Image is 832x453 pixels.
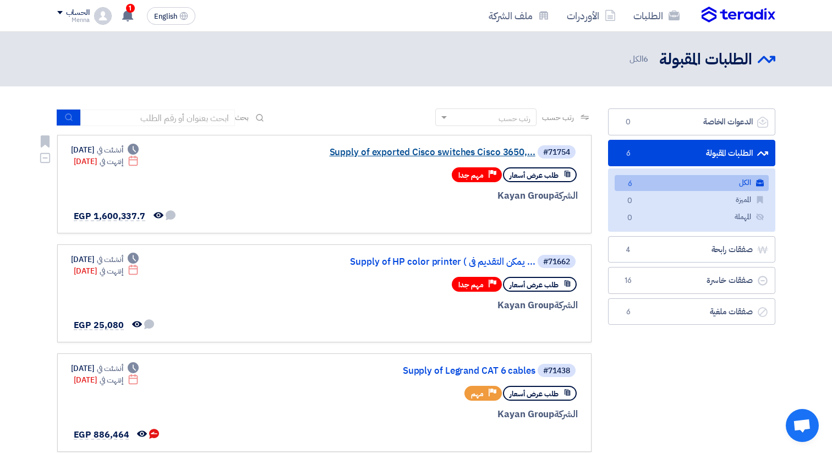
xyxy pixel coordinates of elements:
[554,407,578,421] span: الشركة
[543,149,570,156] div: #71754
[74,374,139,386] div: [DATE]
[71,254,139,265] div: [DATE]
[313,298,578,313] div: Kayan Group
[510,280,559,290] span: طلب عرض أسعار
[74,428,129,441] span: EGP 886,464
[74,319,124,332] span: EGP 25,080
[615,175,769,191] a: الكل
[315,366,535,376] a: Supply of Legrand CAT 6 cables
[97,363,123,374] span: أنشئت في
[499,113,530,124] div: رتب حسب
[630,53,650,66] span: الكل
[147,7,195,25] button: English
[615,192,769,208] a: المميزة
[57,17,90,23] div: Menna
[126,4,135,13] span: 1
[315,148,535,157] a: Supply of exported Cisco switches Cisco 3650,...
[623,212,637,224] span: 0
[100,156,123,167] span: إنتهت في
[71,144,139,156] div: [DATE]
[622,307,635,318] span: 6
[471,389,484,399] span: مهم
[74,156,139,167] div: [DATE]
[66,8,90,18] div: الحساب
[100,265,123,277] span: إنتهت في
[608,298,775,325] a: صفقات ملغية6
[458,280,484,290] span: مهم جدا
[81,110,235,126] input: ابحث بعنوان أو رقم الطلب
[625,3,688,29] a: الطلبات
[235,112,249,123] span: بحث
[71,363,139,374] div: [DATE]
[97,144,123,156] span: أنشئت في
[622,148,635,159] span: 6
[97,254,123,265] span: أنشئت في
[74,210,146,223] span: EGP 1,600,337.7
[615,209,769,225] a: المهملة
[542,112,573,123] span: رتب حسب
[558,3,625,29] a: الأوردرات
[622,244,635,255] span: 4
[94,7,112,25] img: profile_test.png
[313,189,578,203] div: Kayan Group
[623,195,637,207] span: 0
[643,53,648,65] span: 6
[154,13,177,20] span: English
[510,170,559,181] span: طلب عرض أسعار
[480,3,558,29] a: ملف الشركة
[458,170,484,181] span: مهم جدا
[608,236,775,263] a: صفقات رابحة4
[543,367,570,375] div: #71438
[554,189,578,203] span: الشركة
[608,108,775,135] a: الدعوات الخاصة0
[554,298,578,312] span: الشركة
[622,275,635,286] span: 16
[100,374,123,386] span: إنتهت في
[622,117,635,128] span: 0
[74,265,139,277] div: [DATE]
[786,409,819,442] div: Open chat
[510,389,559,399] span: طلب عرض أسعار
[315,257,535,267] a: Supply of HP color printer ( يمكن التقديم فى ...
[623,178,637,190] span: 6
[702,7,775,23] img: Teradix logo
[659,49,752,70] h2: الطلبات المقبولة
[608,267,775,294] a: صفقات خاسرة16
[608,140,775,167] a: الطلبات المقبولة6
[313,407,578,422] div: Kayan Group
[543,258,570,266] div: #71662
